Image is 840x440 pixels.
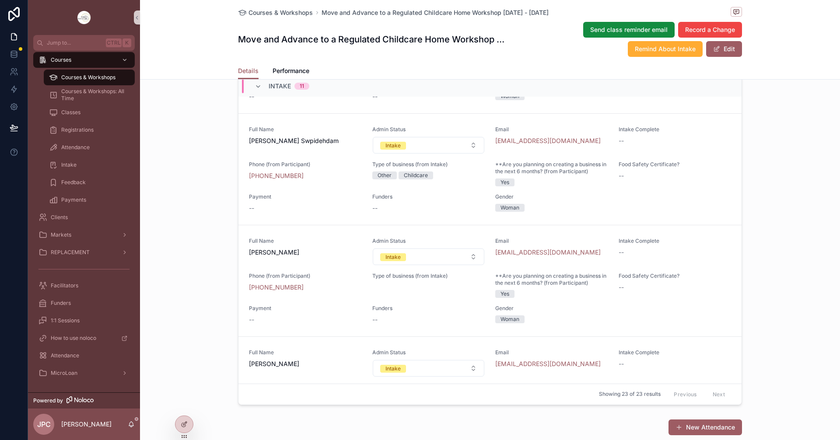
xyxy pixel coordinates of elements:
span: [PERSON_NAME] [249,248,362,257]
span: Phone (from Participant) [249,161,362,168]
span: Phone (from Participant) [249,272,362,279]
a: Registrations [44,122,135,138]
a: Full Name[PERSON_NAME]Admin StatusSelect ButtonEmail[EMAIL_ADDRESS][DOMAIN_NAME]Intake Complete--... [238,225,742,336]
a: REPLACEMENT [33,244,135,260]
span: -- [619,171,624,180]
span: Funders [372,193,485,200]
a: 1:1 Sessions [33,313,135,328]
span: Feedback [61,179,86,186]
div: Intake [385,365,401,373]
h1: Move and Advance to a Regulated Childcare Home Workshop [DATE] - [DATE] [238,33,506,45]
div: scrollable content [28,51,140,392]
span: -- [249,92,254,101]
span: Email [495,349,608,356]
span: Courses & Workshops [248,8,313,17]
span: REPLACEMENT [51,249,90,256]
span: Food Safety Certificate? [619,272,731,279]
span: Courses & Workshops: All Time [61,88,126,102]
span: Intake Complete [619,126,731,133]
span: [PERSON_NAME] Swpidehdam [249,136,362,145]
span: Performance [273,66,309,75]
span: -- [249,204,254,213]
span: Full Name [249,237,362,244]
span: Food Safety Certificate? [619,161,731,168]
span: **Are you planning on creating a business in the next 6 months? (from Participant) [495,161,608,175]
img: App logo [77,10,91,24]
a: Attendance [33,348,135,363]
a: Performance [273,63,309,80]
span: K [123,39,130,46]
span: Attendance [51,352,79,359]
span: Gender [495,305,608,312]
button: Select Button [373,137,485,154]
div: Yes [500,290,509,298]
span: Payment [249,193,362,200]
span: -- [619,360,624,368]
span: -- [372,92,378,101]
span: -- [619,248,624,257]
div: Yes [500,178,509,186]
div: 11 [300,83,304,90]
span: Remind About Intake [635,45,696,53]
span: Email [495,237,608,244]
a: Courses [33,52,135,68]
a: Full Name[PERSON_NAME] SwpidehdamAdmin StatusSelect ButtonEmail[EMAIL_ADDRESS][DOMAIN_NAME]Intake... [238,113,742,225]
a: Powered by [28,392,140,409]
button: Send class reminder email [583,22,675,38]
a: Feedback [44,175,135,190]
span: Powered by [33,397,63,404]
span: Intake [269,82,291,91]
a: Courses & Workshops: All Time [44,87,135,103]
span: Courses [51,56,71,63]
a: Move and Advance to a Regulated Childcare Home Workshop [DATE] - [DATE] [322,8,549,17]
span: Intake Complete [619,237,731,244]
span: Clients [51,214,68,221]
span: Showing 23 of 23 results [599,391,661,398]
span: Intake Complete [619,349,731,356]
div: Intake [385,253,401,261]
span: Classes [61,109,80,116]
div: Woman [500,315,519,323]
span: 1:1 Sessions [51,317,80,324]
span: Type of business (from Intake) [372,161,485,168]
a: How to use noloco [33,330,135,346]
span: -- [372,315,378,324]
span: Funders [372,305,485,312]
div: Other [378,171,392,179]
a: Markets [33,227,135,243]
span: Ctrl [106,38,122,47]
span: **Are you planning on creating a business in the next 6 months? (from Participant) [495,272,608,286]
span: Intake [61,161,77,168]
span: -- [249,315,254,324]
span: Full Name [249,126,362,133]
a: Intake [44,157,135,173]
span: Facilitators [51,282,78,289]
span: How to use noloco [51,335,96,342]
span: MicroLoan [51,370,77,377]
span: Payments [61,196,86,203]
span: Markets [51,231,71,238]
span: Funders [51,300,71,307]
a: Details [238,63,259,80]
a: [PHONE_NUMBER] [249,171,304,180]
a: Funders [33,295,135,311]
span: Attendance [61,144,90,151]
a: [EMAIL_ADDRESS][DOMAIN_NAME] [495,248,601,257]
div: Intake [385,142,401,150]
a: Classes [44,105,135,120]
span: Send class reminder email [590,25,668,34]
a: [EMAIL_ADDRESS][DOMAIN_NAME] [495,360,601,368]
span: Courses & Workshops [61,74,115,81]
span: Email [495,126,608,133]
a: Clients [33,210,135,225]
a: New Attendance [668,419,742,435]
div: Woman [500,204,519,212]
span: -- [372,204,378,213]
button: Edit [706,41,742,57]
a: Courses & Workshops [44,70,135,85]
a: MicroLoan [33,365,135,381]
a: [EMAIL_ADDRESS][DOMAIN_NAME] [495,136,601,145]
a: [PHONE_NUMBER] [249,283,304,292]
a: Courses & Workshops [238,8,313,17]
